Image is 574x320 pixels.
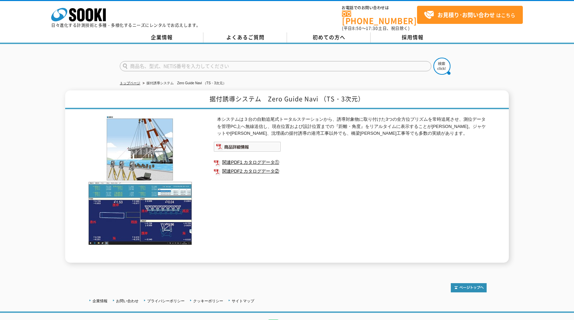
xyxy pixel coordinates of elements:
[366,25,378,31] span: 17:30
[65,90,509,109] h1: 据付誘導システム Zero Guide Navi （TS・3次元）
[116,299,139,303] a: お問い合わせ
[203,32,287,43] a: よくあるご質問
[214,167,487,176] a: 関連PDF2 カタログデータ②
[287,32,371,43] a: 初めての方へ
[120,32,203,43] a: 企業情報
[417,6,523,24] a: お見積り･お問い合わせはこちら
[214,158,487,167] a: 関連PDF1 カタログデータ①
[232,299,254,303] a: サイトマップ
[424,10,515,20] span: はこちら
[217,116,487,137] p: 本システムは３台の自動追尾式トータルステーションから、誘導対象物に取り付けた3つの全方位プリズムを常時追尾させ、測位データを管理PC上へ無線送信し、現在位置および設計位置までの『距離・角度』をリ...
[214,142,281,152] img: 商品詳細情報システム
[120,81,140,85] a: トップページ
[87,116,193,246] img: 据付誘導システム Zero Guide Navi （TS・3次元）
[120,61,431,71] input: 商品名、型式、NETIS番号を入力してください
[214,145,281,150] a: 商品詳細情報システム
[313,33,345,41] span: 初めての方へ
[51,23,201,27] p: 日々進化する計測技術と多種・多様化するニーズにレンタルでお応えします。
[342,25,410,31] span: (平日 ～ 土日、祝日除く)
[342,6,417,10] span: お電話でのお問い合わせは
[193,299,223,303] a: クッキーポリシー
[437,11,495,19] strong: お見積り･お問い合わせ
[342,11,417,25] a: [PHONE_NUMBER]
[147,299,185,303] a: プライバシーポリシー
[451,283,487,292] img: トップページへ
[352,25,362,31] span: 8:50
[433,58,450,75] img: btn_search.png
[92,299,107,303] a: 企業情報
[371,32,454,43] a: 採用情報
[141,80,226,87] li: 据付誘導システム Zero Guide Navi （TS・3次元）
